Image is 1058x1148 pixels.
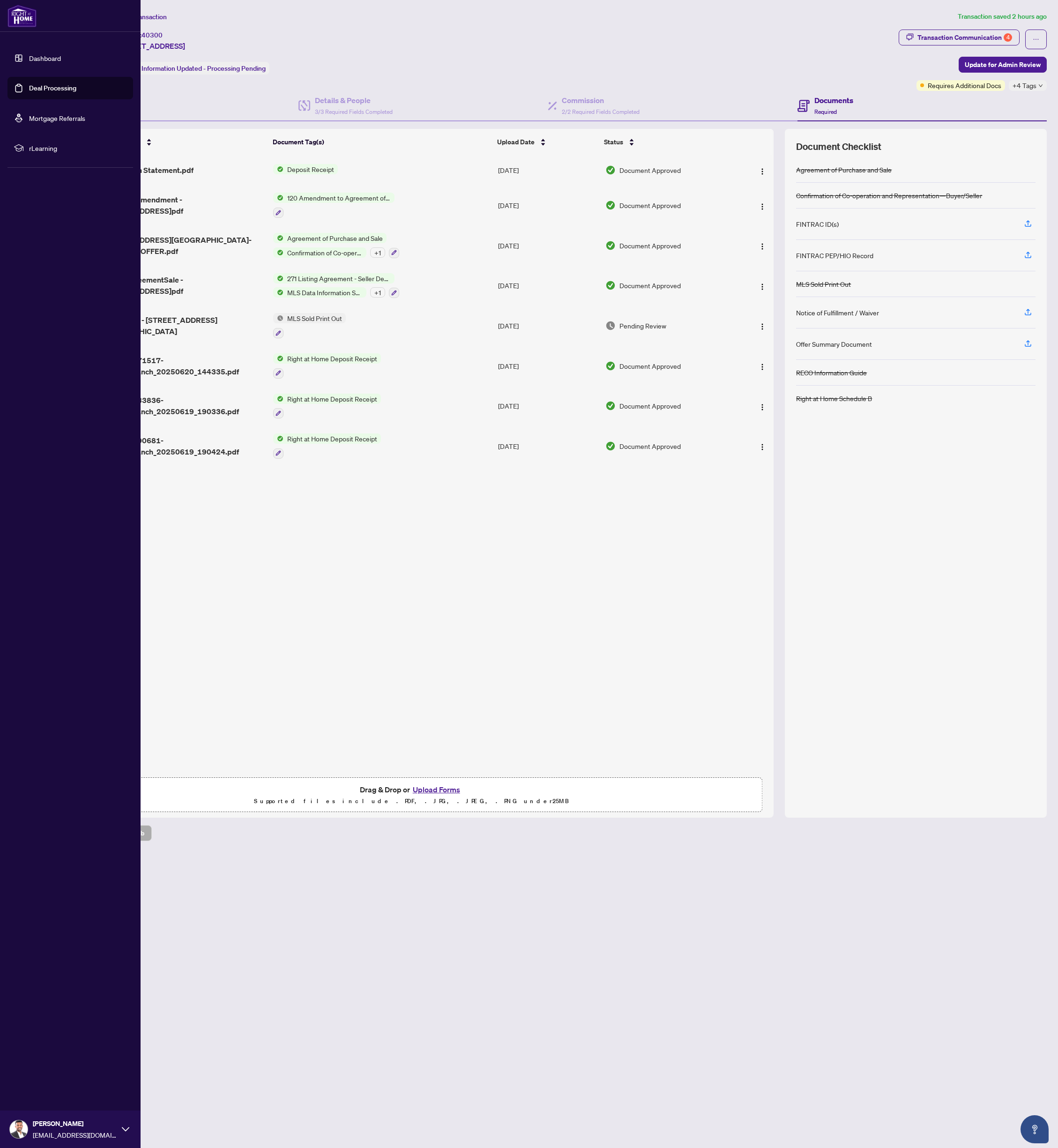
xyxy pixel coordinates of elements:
span: MLS Listing - [STREET_ADDRESS][GEOGRAPHIC_DATA] [100,314,266,337]
span: Pending Review [619,321,666,331]
span: Commission Statement.pdf [100,164,194,176]
a: Dashboard [29,54,61,62]
div: FINTRAC PEP/HIO Record [796,250,873,261]
span: Document Approved [619,200,681,210]
td: [DATE] [494,386,602,426]
span: [STREET_ADDRESS][GEOGRAPHIC_DATA]-ACCEPTED OFFER.pdf [100,234,266,257]
span: Required [814,108,837,115]
h4: Details & People [315,95,393,106]
button: Logo [755,398,770,413]
img: Status Icon [273,394,283,404]
button: Status IconRight at Home Deposit Receipt [273,353,381,379]
img: Status Icon [273,233,283,243]
button: Status IconRight at Home Deposit Receipt [273,433,381,459]
span: 1750378433836-DonmillsBranch_20250619_190336.pdf [100,395,266,417]
button: Logo [755,238,770,253]
td: [DATE] [494,426,602,466]
img: Logo [759,168,766,175]
span: Right at Home Deposit Receipt [283,353,381,364]
th: (8) File Name [96,129,269,155]
img: Document Status [605,240,616,251]
div: + 1 [370,287,385,298]
td: [DATE] [494,346,602,386]
div: 4 [1004,33,1012,42]
span: Update for Admin Review [965,57,1041,72]
button: Logo [755,278,770,293]
span: 40300 [142,31,163,39]
img: Document Status [605,361,616,371]
img: Document Status [605,441,616,451]
td: [DATE] [494,185,602,225]
img: Status Icon [273,164,283,174]
div: RECO Information Guide [796,367,867,378]
th: Status [600,129,734,155]
button: Logo [755,358,770,373]
div: MLS Sold Print Out [796,279,851,289]
span: Document Approved [619,401,681,411]
button: Status IconAgreement of Purchase and SaleStatus IconConfirmation of Co-operation and Representati... [273,233,399,258]
h4: Commission [562,95,640,106]
span: [PERSON_NAME] [33,1118,117,1129]
span: 120 Amendment to Agreement of Purchase and Sale [283,193,395,203]
h4: Documents [814,95,853,106]
div: + 1 [370,247,385,258]
img: Logo [759,403,766,411]
th: Document Tag(s) [269,129,493,155]
div: Confirmation of Co-operation and Representation—Buyer/Seller [796,190,982,201]
span: Document Approved [619,165,681,175]
img: Document Status [605,321,616,331]
img: Document Status [605,200,616,210]
span: Status [604,137,623,147]
div: Transaction Communication [917,30,1012,45]
button: Logo [755,198,770,213]
img: Document Status [605,280,616,291]
button: Logo [755,439,770,454]
button: Status IconMLS Sold Print Out [273,313,346,338]
img: Status Icon [273,433,283,444]
th: Upload Date [493,129,600,155]
div: Offer Summary Document [796,339,872,349]
td: [DATE] [494,155,602,185]
img: Logo [759,443,766,451]
button: Status IconDeposit Receipt [273,164,338,174]
span: MLS Data Information Sheet [283,287,366,298]
span: Document Approved [619,361,681,371]
span: rLearning [29,143,127,153]
a: Mortgage Referrals [29,114,85,122]
span: 271 Listing Agreement - Seller Designated Representation Agreement Authority to Offer for Sale [283,273,395,283]
img: Status Icon [273,313,283,323]
span: 2/2 Required Fields Completed [562,108,640,115]
span: [STREET_ADDRESS] [116,40,185,52]
div: Right at Home Schedule B [796,393,872,403]
img: Status Icon [273,273,283,283]
span: Requires Additional Docs [928,80,1001,90]
img: Status Icon [273,287,283,298]
button: Upload Forms [410,783,463,796]
div: Notice of Fulfillment / Waiver [796,307,879,318]
div: FINTRAC ID(s) [796,219,839,229]
button: Open asap [1021,1115,1049,1143]
img: Document Status [605,165,616,175]
img: Profile Icon [10,1120,28,1138]
span: Deposit Receipt [283,164,338,174]
span: MLS Sold Print Out [283,313,346,323]
a: Deal Processing [29,84,76,92]
td: [DATE] [494,225,602,266]
span: Document Approved [619,280,681,291]
span: Drag & Drop orUpload FormsSupported files include .PDF, .JPG, .JPEG, .PNG under25MB [60,778,762,813]
span: +4 Tags [1013,80,1036,91]
span: Document Approved [619,441,681,451]
span: Confirmation of Co-operation and Representation—Buyer/Seller [283,247,366,258]
button: Status Icon271 Listing Agreement - Seller Designated Representation Agreement Authority to Offer ... [273,273,399,298]
button: Status IconRight at Home Deposit Receipt [273,394,381,419]
span: Document Approved [619,240,681,251]
img: logo [7,5,37,27]
span: 1750378400681-DonmillsBranch_20250619_190424.pdf [100,435,266,457]
img: Logo [759,243,766,250]
img: Document Status [605,401,616,411]
img: Logo [759,323,766,330]
span: Agreement of Purchase and Sale [283,233,387,243]
span: Information Updated - Processing Pending [142,64,266,73]
button: Logo [755,163,770,178]
img: Status Icon [273,247,283,258]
